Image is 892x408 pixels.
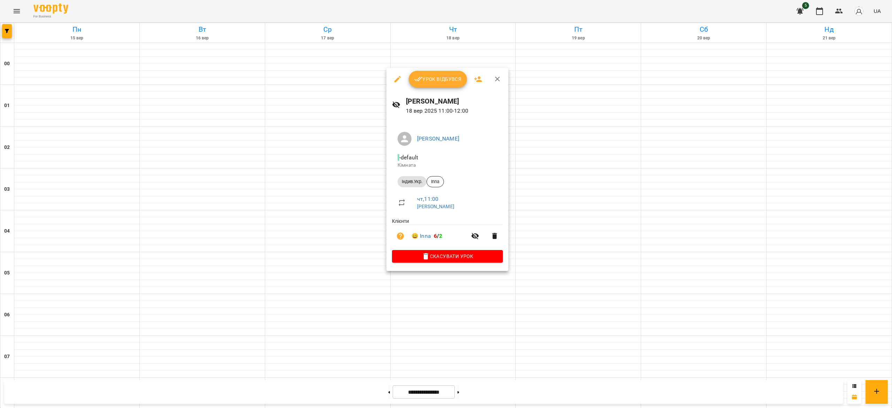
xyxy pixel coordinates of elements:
[392,228,409,244] button: Візит ще не сплачено. Додати оплату?
[427,179,444,185] span: Inna
[392,250,503,263] button: Скасувати Урок
[406,107,503,115] p: 18 вер 2025 11:00 - 12:00
[417,135,459,142] a: [PERSON_NAME]
[426,176,444,187] div: Inna
[434,233,442,239] b: /
[406,96,503,107] h6: [PERSON_NAME]
[398,162,497,169] p: Кімната
[417,204,454,209] a: [PERSON_NAME]
[434,233,437,239] span: 6
[398,252,497,260] span: Скасувати Урок
[392,218,503,250] ul: Клієнти
[412,232,431,240] a: 😀 Inna
[409,71,467,88] button: Урок відбувся
[398,179,426,185] span: Індив.Укр.
[414,75,462,83] span: Урок відбувся
[417,196,438,202] a: чт , 11:00
[439,233,442,239] span: 2
[398,154,420,161] span: - default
